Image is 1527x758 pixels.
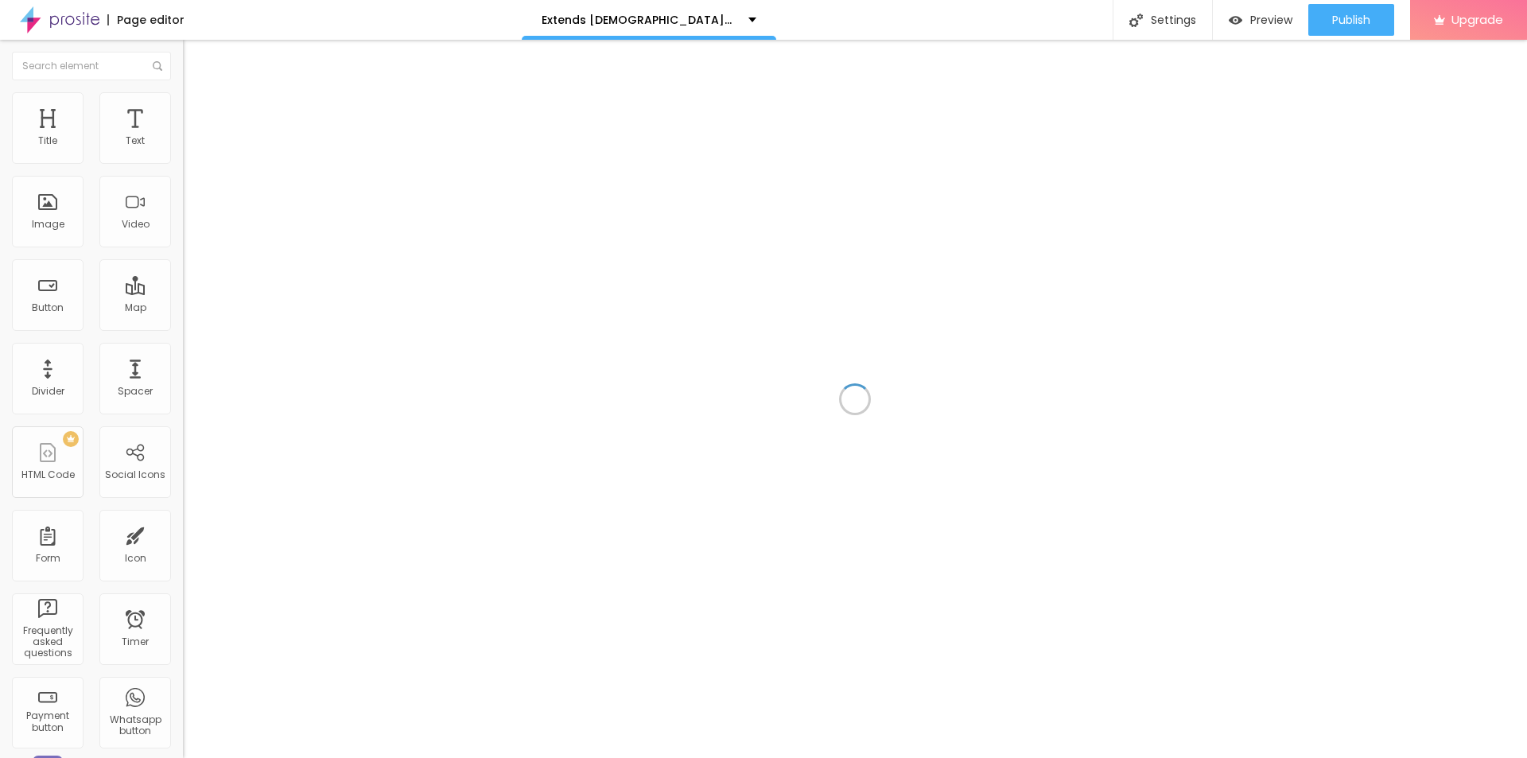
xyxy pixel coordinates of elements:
[36,553,60,564] div: Form
[32,219,64,230] div: Image
[16,710,79,733] div: Payment button
[122,636,149,647] div: Timer
[12,52,171,80] input: Search element
[125,553,146,564] div: Icon
[1332,14,1370,26] span: Publish
[1250,14,1292,26] span: Preview
[1213,4,1308,36] button: Preview
[32,386,64,397] div: Divider
[21,469,75,480] div: HTML Code
[1451,13,1503,26] span: Upgrade
[118,386,153,397] div: Spacer
[125,302,146,313] div: Map
[103,714,166,737] div: Whatsapp button
[122,219,150,230] div: Video
[1229,14,1242,27] img: view-1.svg
[153,61,162,71] img: Icone
[1308,4,1394,36] button: Publish
[38,135,57,146] div: Title
[107,14,185,25] div: Page editor
[16,625,79,659] div: Frequently asked questions
[542,14,736,25] p: Extends [DEMOGRAPHIC_DATA][MEDICAL_DATA] My Honest Reviews 2025
[126,135,145,146] div: Text
[105,469,165,480] div: Social Icons
[1129,14,1143,27] img: Icone
[32,302,64,313] div: Button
